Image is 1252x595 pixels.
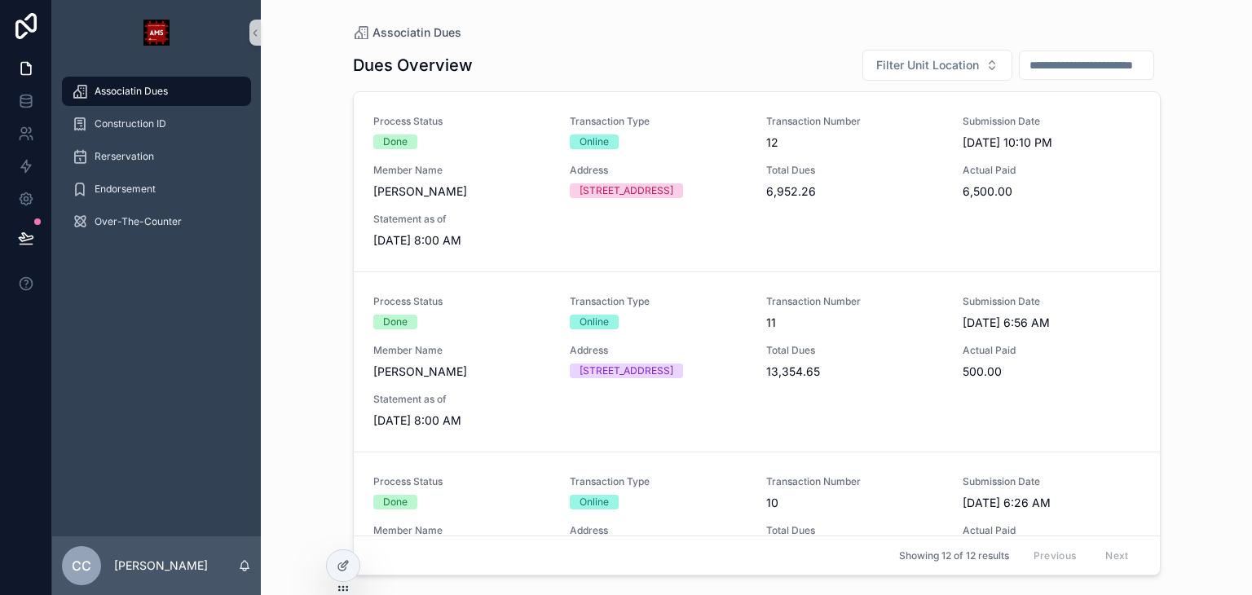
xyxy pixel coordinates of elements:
[766,344,943,357] span: Total Dues
[899,549,1009,562] span: Showing 12 of 12 results
[95,117,166,130] span: Construction ID
[373,24,461,41] span: Associatin Dues
[963,364,1140,380] span: 500.00
[383,315,408,329] div: Done
[580,315,609,329] div: Online
[570,295,747,308] span: Transaction Type
[570,164,747,177] span: Address
[62,109,251,139] a: Construction ID
[373,524,550,537] span: Member Name
[766,524,943,537] span: Total Dues
[95,215,182,228] span: Over-The-Counter
[353,54,473,77] h1: Dues Overview
[963,183,1140,200] span: 6,500.00
[62,174,251,204] a: Endorsement
[373,295,550,308] span: Process Status
[373,183,550,200] span: [PERSON_NAME]
[766,134,943,151] span: 12
[373,475,550,488] span: Process Status
[570,344,747,357] span: Address
[766,475,943,488] span: Transaction Number
[963,495,1140,511] span: [DATE] 6:26 AM
[766,364,943,380] span: 13,354.65
[354,271,1160,452] a: Process StatusDoneTransaction TypeOnlineTransaction Number11Submission Date[DATE] 6:56 AMMember N...
[963,344,1140,357] span: Actual Paid
[963,134,1140,151] span: [DATE] 10:10 PM
[95,85,168,98] span: Associatin Dues
[876,57,979,73] span: Filter Unit Location
[570,524,747,537] span: Address
[373,115,550,128] span: Process Status
[570,475,747,488] span: Transaction Type
[95,150,154,163] span: Rerservation
[354,92,1160,271] a: Process StatusDoneTransaction TypeOnlineTransaction Number12Submission Date[DATE] 10:10 PMMember ...
[62,142,251,171] a: Rerservation
[95,183,156,196] span: Endorsement
[766,164,943,177] span: Total Dues
[766,495,943,511] span: 10
[383,495,408,509] div: Done
[52,65,261,258] div: scrollable content
[963,475,1140,488] span: Submission Date
[580,183,673,198] div: [STREET_ADDRESS]
[766,295,943,308] span: Transaction Number
[862,50,1012,81] button: Select Button
[62,207,251,236] a: Over-The-Counter
[580,364,673,378] div: [STREET_ADDRESS]
[963,315,1140,331] span: [DATE] 6:56 AM
[580,495,609,509] div: Online
[373,232,550,249] span: [DATE] 8:00 AM
[570,115,747,128] span: Transaction Type
[143,20,170,46] img: App logo
[580,134,609,149] div: Online
[373,344,550,357] span: Member Name
[963,115,1140,128] span: Submission Date
[353,24,461,41] a: Associatin Dues
[114,558,208,574] p: [PERSON_NAME]
[766,115,943,128] span: Transaction Number
[373,213,550,226] span: Statement as of
[373,364,550,380] span: [PERSON_NAME]
[373,393,550,406] span: Statement as of
[383,134,408,149] div: Done
[766,183,943,200] span: 6,952.26
[963,164,1140,177] span: Actual Paid
[963,524,1140,537] span: Actual Paid
[766,315,943,331] span: 11
[963,295,1140,308] span: Submission Date
[72,556,91,575] span: CC
[373,412,550,429] span: [DATE] 8:00 AM
[62,77,251,106] a: Associatin Dues
[373,164,550,177] span: Member Name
